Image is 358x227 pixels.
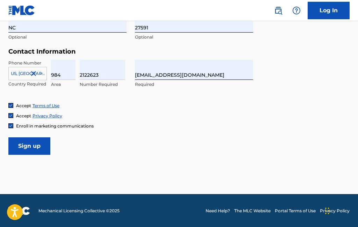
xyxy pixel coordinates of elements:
iframe: Chat Widget [323,193,358,227]
input: Sign up [8,137,50,155]
a: Terms of Use [33,103,59,108]
p: Area [51,81,76,88]
span: Accept [16,103,31,108]
a: Privacy Policy [33,113,62,118]
img: checkbox [9,113,13,118]
p: Number Required [80,81,125,88]
img: help [292,6,301,15]
img: logo [8,207,30,215]
img: checkbox [9,103,13,108]
span: Accept [16,113,31,118]
a: The MLC Website [234,208,271,214]
p: Country Required [8,81,47,87]
span: Mechanical Licensing Collective © 2025 [38,208,120,214]
img: checkbox [9,124,13,128]
a: Portal Terms of Use [275,208,316,214]
img: search [274,6,282,15]
span: Enroll in marketing communications [16,123,94,129]
img: MLC Logo [8,5,35,15]
a: Log In [308,2,350,19]
a: Public Search [271,4,285,18]
p: Optional [8,34,127,40]
p: Required [135,81,253,88]
a: Need Help? [206,208,230,214]
a: Privacy Policy [320,208,350,214]
h5: Contact Information [8,48,253,56]
div: Help [289,4,303,18]
p: Optional [135,34,253,40]
div: Drag [325,200,329,221]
